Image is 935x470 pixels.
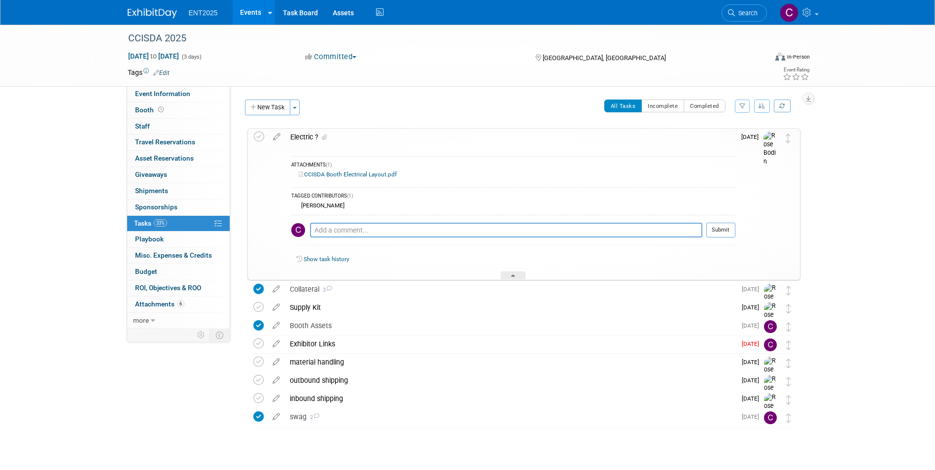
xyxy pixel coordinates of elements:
[780,3,798,22] img: Colleen Mueller
[285,372,736,389] div: outbound shipping
[153,69,170,76] a: Edit
[285,354,736,370] div: material handling
[684,100,726,112] button: Completed
[786,395,791,404] i: Move task
[135,235,164,243] span: Playbook
[135,251,212,259] span: Misc. Expenses & Credits
[268,285,285,294] a: edit
[135,203,177,211] span: Sponsorships
[135,300,184,308] span: Attachments
[127,313,230,329] a: more
[641,100,684,112] button: Incomplete
[268,321,285,330] a: edit
[285,129,735,145] div: Electric ?
[742,395,764,402] span: [DATE]
[177,300,184,307] span: 6
[128,8,177,18] img: ExhibitDay
[786,377,791,386] i: Move task
[285,390,736,407] div: inbound shipping
[786,304,791,313] i: Move task
[775,53,785,61] img: Format-Inperson.png
[127,134,230,150] a: Travel Reservations
[764,357,779,392] img: Rose Bodin
[742,413,764,420] span: [DATE]
[742,359,764,366] span: [DATE]
[285,317,736,334] div: Booth Assets
[764,320,777,333] img: Colleen Mueller
[135,284,201,292] span: ROI, Objectives & ROO
[291,223,305,237] img: Colleen Mueller
[741,134,763,140] span: [DATE]
[127,151,230,167] a: Asset Reservations
[302,52,360,62] button: Committed
[127,86,230,102] a: Event Information
[149,52,158,60] span: to
[774,100,791,112] a: Refresh
[764,302,779,337] img: Rose Bodin
[135,268,157,275] span: Budget
[786,340,791,350] i: Move task
[763,132,778,167] img: Rose Bodin
[268,358,285,367] a: edit
[193,329,210,341] td: Personalize Event Tab Strip
[285,408,736,425] div: swag
[299,202,345,209] div: [PERSON_NAME]
[742,286,764,293] span: [DATE]
[154,219,167,227] span: 33%
[304,256,349,263] a: Show task history
[783,67,809,72] div: Event Rating
[706,223,735,237] button: Submit
[787,53,810,61] div: In-Person
[127,232,230,247] a: Playbook
[135,90,190,98] span: Event Information
[127,297,230,312] a: Attachments6
[285,336,736,352] div: Exhibitor Links
[127,200,230,215] a: Sponsorships
[128,67,170,77] td: Tags
[127,216,230,232] a: Tasks33%
[764,338,777,351] img: Colleen Mueller
[285,299,736,316] div: Supply Kit
[189,9,218,17] span: ENT2025
[786,413,791,423] i: Move task
[764,393,779,428] img: Rose Bodin
[135,122,150,130] span: Staff
[786,286,791,295] i: Move task
[134,219,167,227] span: Tasks
[764,411,777,424] img: Colleen Mueller
[742,304,764,311] span: [DATE]
[285,281,736,298] div: Collateral
[319,287,332,293] span: 3
[127,264,230,280] a: Budget
[299,171,397,178] a: CCISDA Booth Electrical Layout.pdf
[786,322,791,332] i: Move task
[268,303,285,312] a: edit
[135,187,168,195] span: Shipments
[326,162,332,168] span: (1)
[291,162,735,170] div: ATTACHMENTS
[268,376,285,385] a: edit
[245,100,290,115] button: New Task
[307,414,319,421] span: 2
[742,340,764,347] span: [DATE]
[786,134,791,143] i: Move task
[127,102,230,118] a: Booth
[127,119,230,134] a: Staff
[764,375,779,410] img: Rose Bodin
[268,133,285,141] a: edit
[127,248,230,264] a: Misc. Expenses & Credits
[543,54,666,62] span: [GEOGRAPHIC_DATA], [GEOGRAPHIC_DATA]
[742,377,764,384] span: [DATE]
[604,100,642,112] button: All Tasks
[135,170,167,178] span: Giveaways
[786,359,791,368] i: Move task
[135,106,166,114] span: Booth
[135,154,194,162] span: Asset Reservations
[735,9,758,17] span: Search
[209,329,230,341] td: Toggle Event Tabs
[135,138,195,146] span: Travel Reservations
[127,280,230,296] a: ROI, Objectives & ROO
[268,394,285,403] a: edit
[127,167,230,183] a: Giveaways
[128,52,179,61] span: [DATE] [DATE]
